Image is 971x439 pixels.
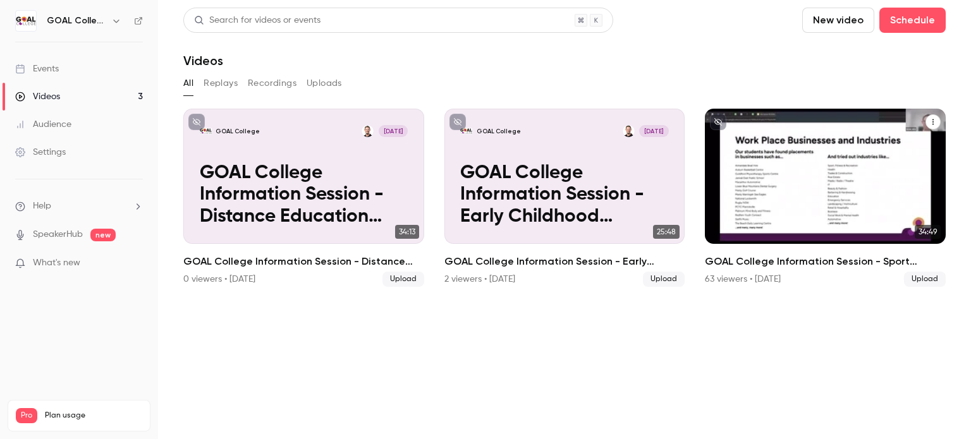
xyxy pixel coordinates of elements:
div: 63 viewers • [DATE] [705,273,781,286]
button: New video [802,8,874,33]
a: GOAL College Information Session - Distance Education ClassesGOAL CollegeBrad Chitty[DATE]GOAL Co... [183,109,424,287]
div: Settings [15,146,66,159]
h1: Videos [183,53,223,68]
li: GOAL College Information Session - Sport Classes [705,109,946,287]
img: GOAL College [16,11,36,31]
img: GOAL College Information Session - Distance Education Classes [200,125,212,137]
p: GOAL College [477,127,521,135]
span: [DATE] [379,125,408,137]
button: All [183,73,193,93]
button: Recordings [248,73,296,93]
a: GOAL College Information Session - Early Childhood ClassesGOAL CollegeBrad Chitty[DATE]GOAL Colle... [444,109,685,287]
span: What's new [33,256,80,270]
p: GOAL College Information Session - Distance Education Classes [200,162,408,227]
span: Upload [382,272,424,287]
span: Upload [904,272,946,287]
span: 34:49 [915,225,941,239]
span: 34:13 [395,225,419,239]
button: unpublished [710,114,726,130]
iframe: Noticeable Trigger [128,258,143,269]
span: Pro [16,408,37,423]
button: Schedule [879,8,946,33]
li: help-dropdown-opener [15,200,143,213]
div: 2 viewers • [DATE] [444,273,515,286]
li: GOAL College Information Session - Early Childhood Classes [444,109,685,287]
ul: Videos [183,109,946,287]
div: 0 viewers • [DATE] [183,273,255,286]
p: GOAL College Information Session - Early Childhood Classes [460,162,668,227]
span: new [90,229,116,241]
p: GOAL College [216,127,260,135]
span: Upload [643,272,685,287]
button: Replays [204,73,238,93]
h2: GOAL College Information Session - Distance Education Classes [183,254,424,269]
img: Brad Chitty [623,125,635,137]
div: Videos [15,90,60,103]
h2: GOAL College Information Session - Sport Classes [705,254,946,269]
span: [DATE] [639,125,668,137]
div: Audience [15,118,71,131]
a: SpeakerHub [33,228,83,241]
h6: GOAL College [47,15,106,27]
a: 34:49GOAL College Information Session - Sport Classes63 viewers • [DATE]Upload [705,109,946,287]
button: unpublished [188,114,205,130]
span: Help [33,200,51,213]
img: GOAL College Information Session - Early Childhood Classes [460,125,472,137]
h2: GOAL College Information Session - Early Childhood Classes [444,254,685,269]
span: Plan usage [45,411,142,421]
span: 25:48 [653,225,680,239]
div: Search for videos or events [194,14,321,27]
img: Brad Chitty [362,125,374,137]
button: unpublished [449,114,466,130]
li: GOAL College Information Session - Distance Education Classes [183,109,424,287]
div: Events [15,63,59,75]
section: Videos [183,8,946,431]
button: Uploads [307,73,342,93]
